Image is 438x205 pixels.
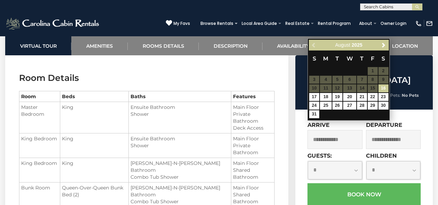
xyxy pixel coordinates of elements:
[320,93,332,101] a: 18
[307,122,330,128] label: Arrive
[309,102,319,110] a: 24
[19,91,60,102] th: Room
[128,36,199,55] a: Rooms Details
[131,198,229,205] li: Combo Tub Shower
[5,17,101,30] img: White-1-2.png
[378,84,388,92] a: 16
[19,72,275,84] h3: Room Details
[377,36,433,55] a: Location
[371,55,374,62] span: Friday
[320,102,332,110] a: 25
[131,160,229,174] li: [PERSON_NAME]-N-[PERSON_NAME] Bathroom
[131,142,229,149] li: Shower
[197,19,237,28] a: Browse Rentals
[233,111,272,124] li: Private Bathroom
[233,135,272,142] li: Main Floor
[238,19,280,28] a: Local Area Guide
[426,20,433,27] img: mail-regular-white.png
[366,152,397,159] label: Children
[231,91,275,102] th: Features
[297,67,431,85] h2: The Bear At [GEOGRAPHIC_DATA]
[131,174,229,180] li: Combo Tub Shower
[5,36,71,55] a: Virtual Tour
[366,122,402,128] label: Departure
[233,104,272,111] li: Main Floor
[60,91,129,102] th: Beds
[62,136,73,142] span: King
[62,185,123,198] span: Queen-Over-Queen Bunk Bed (2)
[62,160,73,166] span: King
[343,93,356,101] a: 20
[309,110,319,118] a: 31
[351,42,362,48] span: 2025
[357,102,367,110] a: 28
[282,19,313,28] a: Real Estate
[332,102,342,110] a: 26
[233,160,272,167] li: Main Floor
[131,184,229,198] li: [PERSON_NAME]-N-[PERSON_NAME] Bathroom
[233,142,272,156] li: Private Bathroom
[233,167,272,180] li: Shared Bathroom
[233,191,272,205] li: Shared Bathroom
[62,104,73,110] span: King
[377,19,410,28] a: Owner Login
[131,104,229,111] li: Ensuite Bathroom
[313,55,316,62] span: Sunday
[360,55,364,62] span: Thursday
[173,20,190,27] span: My Favs
[368,102,378,110] a: 29
[166,20,190,27] a: My Favs
[131,135,229,142] li: Ensuite Bathroom
[233,184,272,191] li: Main Floor
[199,36,262,55] a: Description
[314,19,354,28] a: Rental Program
[336,55,339,62] span: Tuesday
[368,93,378,101] a: 22
[382,55,385,62] span: Saturday
[356,19,376,28] a: About
[343,102,356,110] a: 27
[129,91,231,102] th: Baths
[131,111,229,118] li: Shower
[415,20,422,27] img: phone-regular-white.png
[378,93,388,101] a: 23
[307,152,332,159] label: Guests:
[347,55,353,62] span: Wednesday
[357,93,367,101] a: 21
[262,36,324,55] a: Availability
[381,43,386,48] span: Next
[378,102,388,110] a: 30
[309,93,319,101] a: 17
[335,42,350,48] span: August
[19,133,60,158] td: King Bedroom
[332,93,342,101] a: 19
[379,41,388,49] a: Next
[19,102,60,133] td: Master Bedroom
[390,93,401,98] span: Pets:
[233,124,272,131] li: Deck Access
[402,93,419,98] strong: No Pets
[71,36,127,55] a: Amenities
[323,55,328,62] span: Monday
[324,36,377,55] a: Reviews
[19,158,60,183] td: King Bedroom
